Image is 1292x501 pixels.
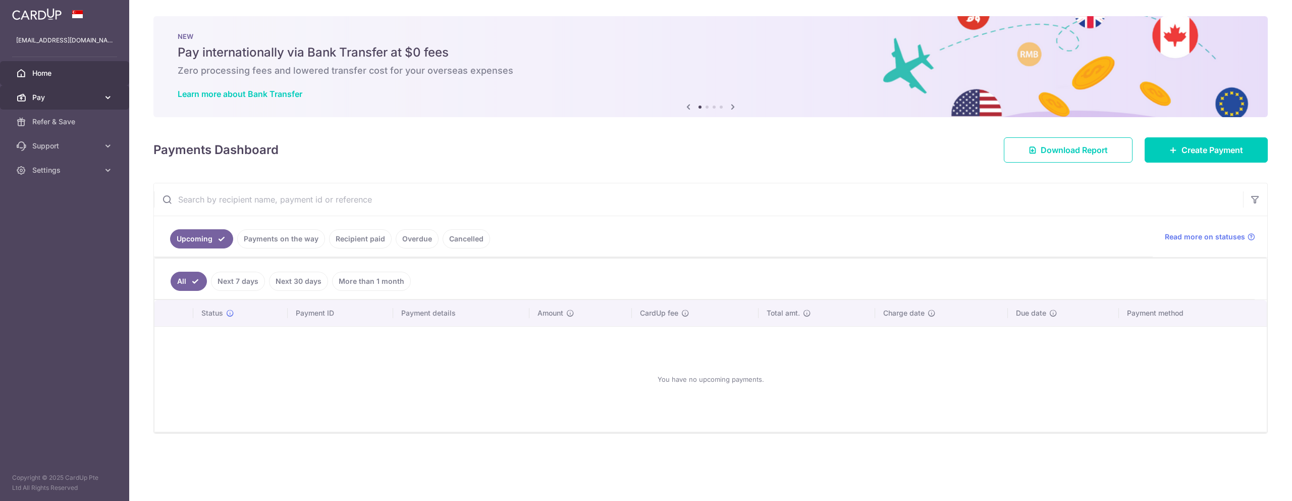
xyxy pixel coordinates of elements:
[1145,137,1268,163] a: Create Payment
[170,229,233,248] a: Upcoming
[269,272,328,291] a: Next 30 days
[178,89,302,99] a: Learn more about Bank Transfer
[537,308,563,318] span: Amount
[201,308,223,318] span: Status
[329,229,392,248] a: Recipient paid
[154,183,1243,216] input: Search by recipient name, payment id or reference
[1165,232,1255,242] a: Read more on statuses
[178,32,1244,40] p: NEW
[32,165,99,175] span: Settings
[288,300,393,326] th: Payment ID
[32,141,99,151] span: Support
[171,272,207,291] a: All
[767,308,800,318] span: Total amt.
[1016,308,1046,318] span: Due date
[211,272,265,291] a: Next 7 days
[16,35,113,45] p: [EMAIL_ADDRESS][DOMAIN_NAME]
[1181,144,1243,156] span: Create Payment
[32,117,99,127] span: Refer & Save
[237,229,325,248] a: Payments on the way
[1119,300,1267,326] th: Payment method
[12,8,62,20] img: CardUp
[883,308,925,318] span: Charge date
[640,308,678,318] span: CardUp fee
[153,16,1268,117] img: Bank transfer banner
[178,44,1244,61] h5: Pay internationally via Bank Transfer at $0 fees
[1004,137,1133,163] a: Download Report
[443,229,490,248] a: Cancelled
[153,141,279,159] h4: Payments Dashboard
[1165,232,1245,242] span: Read more on statuses
[167,335,1255,424] div: You have no upcoming payments.
[32,68,99,78] span: Home
[1041,144,1108,156] span: Download Report
[332,272,411,291] a: More than 1 month
[32,92,99,103] span: Pay
[178,65,1244,77] h6: Zero processing fees and lowered transfer cost for your overseas expenses
[393,300,529,326] th: Payment details
[396,229,439,248] a: Overdue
